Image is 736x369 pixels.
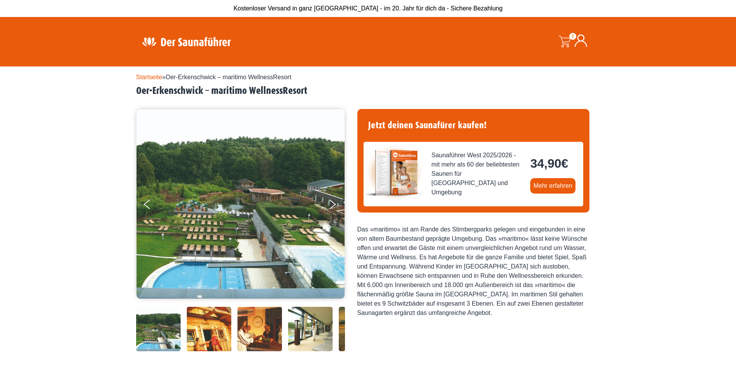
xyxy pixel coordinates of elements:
[136,74,162,80] a: Startseite
[364,142,425,204] img: der-saunafuehrer-2025-west.jpg
[136,85,600,97] h2: Oer-Erkenschwick – maritimo WellnessResort
[561,156,568,170] span: €
[328,196,347,216] button: Next
[357,225,589,318] div: Das »maritimo« ist am Rande des Stimbergparks gelegen und eingebunden in eine von altem Baumbesta...
[569,33,576,40] span: 0
[234,5,503,12] span: Kostenloser Versand in ganz [GEOGRAPHIC_DATA] - im 20. Jahr für dich da - Sichere Bezahlung
[364,115,583,136] h4: Jetzt deinen Saunafürer kaufen!
[432,151,524,197] span: Saunaführer West 2025/2026 - mit mehr als 60 der beliebtesten Saunen für [GEOGRAPHIC_DATA] und Um...
[530,156,568,170] bdi: 34,90
[530,178,575,194] a: Mehr erfahren
[144,196,163,216] button: Previous
[166,74,291,80] span: Oer-Erkenschwick – maritimo WellnessResort
[136,74,292,80] span: »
